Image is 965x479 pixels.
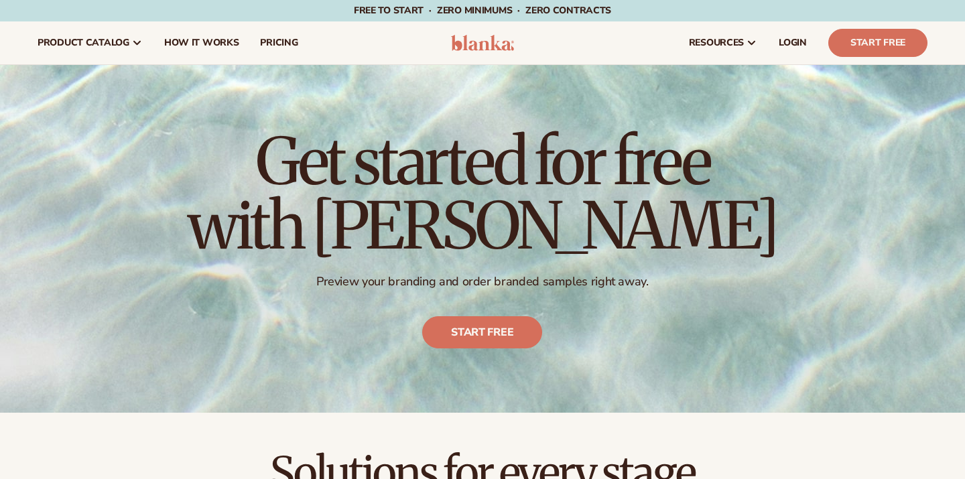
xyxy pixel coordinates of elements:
[38,38,129,48] span: product catalog
[260,38,298,48] span: pricing
[188,129,777,258] h1: Get started for free with [PERSON_NAME]
[689,38,744,48] span: resources
[249,21,308,64] a: pricing
[153,21,250,64] a: How It Works
[27,21,153,64] a: product catalog
[423,316,543,348] a: Start free
[768,21,818,64] a: LOGIN
[354,4,611,17] span: Free to start · ZERO minimums · ZERO contracts
[779,38,807,48] span: LOGIN
[451,35,515,51] img: logo
[678,21,768,64] a: resources
[164,38,239,48] span: How It Works
[188,274,777,289] p: Preview your branding and order branded samples right away.
[828,29,927,57] a: Start Free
